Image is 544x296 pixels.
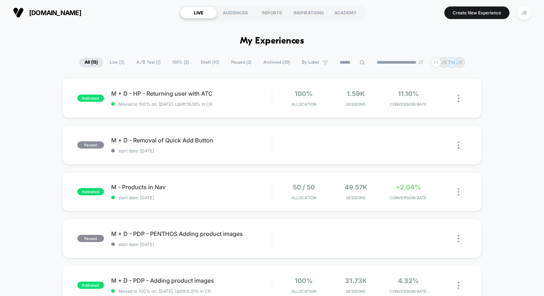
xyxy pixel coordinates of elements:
span: 31.73k [345,277,367,284]
span: 49.57k [345,183,367,191]
span: 100% ( 2 ) [167,58,194,67]
span: start date: [DATE] [111,148,272,154]
span: M - Products in Nav [111,183,272,191]
span: CONVERSION RATE [384,195,432,200]
div: AUDIENCES [217,7,254,18]
div: JB [517,6,531,20]
span: CONVERSION RATE [384,289,432,294]
img: close [458,95,459,102]
span: M + D - HP - Returning user with ATC [111,90,272,97]
span: paused [77,141,104,149]
button: JB [515,5,533,20]
span: Sessions [332,195,380,200]
span: Allocation [291,289,316,294]
div: + 1 [431,57,441,68]
span: [DOMAIN_NAME] [29,9,81,17]
span: 4.32% [398,277,419,284]
div: INSPIRATIONS [290,7,327,18]
p: TW [448,60,455,65]
span: M + D - Removal of Quick Add Button [111,137,272,144]
button: [DOMAIN_NAME] [11,7,83,18]
img: close [458,282,459,289]
span: Sessions [332,102,380,107]
span: start date: [DATE] [111,242,272,247]
img: close [458,141,459,149]
span: Sessions [332,289,380,294]
span: published [77,282,104,289]
p: JB [457,60,462,65]
span: 50 / 50 [293,183,315,191]
span: CONVERSION RATE [384,102,432,107]
span: published [77,188,104,195]
span: paused [77,235,104,242]
div: ACADEMY [327,7,364,18]
span: Allocation [291,102,316,107]
span: Allocation [291,195,316,200]
span: 100% [295,90,313,97]
span: Moved to 100% on: [DATE] . Uplift: 5.31% in CR [118,288,211,294]
span: 100% [295,277,313,284]
span: 1.59k [347,90,365,97]
img: Visually logo [13,7,24,18]
span: A/B Test ( 1 ) [131,58,166,67]
span: Moved to 100% on: [DATE] . Uplift: 16.18% in CR [118,101,212,107]
span: published [77,95,104,102]
p: JB [441,60,446,65]
span: Live ( 3 ) [104,58,130,67]
img: close [458,235,459,242]
div: LIVE [180,7,217,18]
div: REPORTS [254,7,290,18]
span: +2.04% [396,183,421,191]
span: M + D - PDP - Adding product images [111,277,272,284]
h1: My Experiences [240,36,304,46]
img: close [458,188,459,196]
span: Paused ( 2 ) [226,58,257,67]
span: Archived ( 20 ) [258,58,295,67]
button: Create New Experience [444,6,509,19]
span: M + D - PDP - PENTHOS Adding product images [111,230,272,237]
span: By Label [302,60,319,65]
span: start date: [DATE] [111,195,272,200]
span: 11.10% [398,90,419,97]
img: end [419,60,423,64]
span: All ( 15 ) [79,58,103,67]
span: Draft ( 10 ) [195,58,225,67]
